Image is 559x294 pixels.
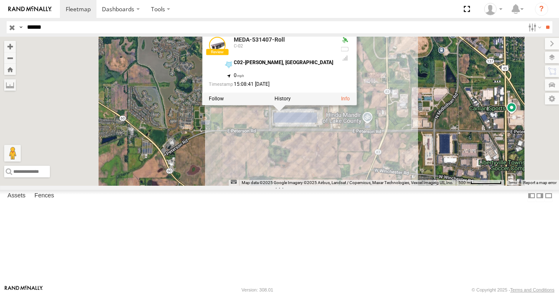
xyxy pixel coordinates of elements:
[234,44,333,49] div: C-02
[4,52,16,64] button: Zoom out
[536,190,544,202] label: Dock Summary Table to the Right
[30,190,58,202] label: Fences
[508,181,517,184] a: Terms (opens in new tab)
[242,287,273,292] div: Version: 308.01
[340,46,350,52] div: No battery health information received from this device.
[544,190,553,202] label: Hide Summary Table
[472,287,554,292] div: © Copyright 2025 -
[4,64,16,75] button: Zoom Home
[4,145,21,162] button: Drag Pegman onto the map to open Street View
[523,180,557,185] a: Report a map error
[3,190,30,202] label: Assets
[234,60,333,65] div: C02-[PERSON_NAME], [GEOGRAPHIC_DATA]
[510,287,554,292] a: Terms and Conditions
[234,37,333,43] div: MEDA-531407-Roll
[456,180,504,186] button: Map Scale: 500 m per 71 pixels
[4,79,16,91] label: Measure
[234,73,244,79] span: 0
[231,180,237,184] button: Keyboard shortcuts
[8,6,52,12] img: rand-logo.svg
[340,55,350,62] div: Last Event GSM Signal Strength
[535,2,548,16] i: ?
[527,190,536,202] label: Dock Summary Table to the Left
[545,93,559,105] label: Map Settings
[481,3,505,15] div: Bradley Willard
[209,82,333,87] div: Date/time of location update
[340,37,350,43] div: Valid GPS Fix
[525,21,543,33] label: Search Filter Options
[341,96,350,102] a: View Asset Details
[17,21,24,33] label: Search Query
[5,286,43,294] a: Visit our Website
[275,96,291,102] label: View Asset History
[4,41,16,52] button: Zoom in
[458,180,470,185] span: 500 m
[209,96,224,102] label: Realtime tracking of Asset
[242,180,453,185] span: Map data ©2025 Google Imagery ©2025 Airbus, Landsat / Copernicus, Maxar Technologies, Vexcel Imag...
